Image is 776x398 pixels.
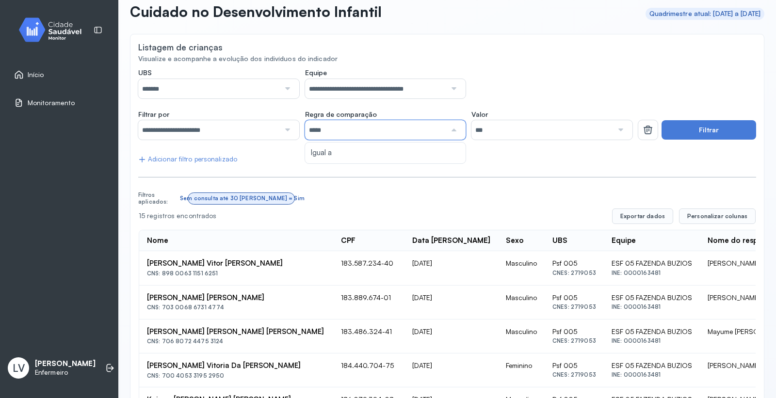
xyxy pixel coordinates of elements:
div: Psf 005 [552,293,596,302]
td: 183.587.234-40 [333,251,404,285]
div: INE: 0000163481 [612,337,692,344]
span: Personalizar colunas [687,212,747,220]
span: Filtrar por [138,110,169,119]
div: Listagem de crianças [138,42,223,52]
div: [PERSON_NAME] [PERSON_NAME] [147,293,325,302]
div: CNS: 700 4053 3195 2950 [147,372,325,379]
a: Início [14,70,104,80]
div: CNS: 703 0068 6731 4774 [147,304,325,311]
button: Personalizar colunas [679,208,756,224]
div: UBS [552,236,567,245]
div: INE: 0000163481 [612,371,692,378]
div: Sexo [506,236,524,245]
div: Nome [147,236,168,245]
div: INE: 0000163481 [612,303,692,310]
span: Regra de comparação [305,110,377,119]
div: ESF 05 FAZENDA BUZIOS [612,259,692,268]
p: [PERSON_NAME] [35,359,96,368]
div: Data [PERSON_NAME] [412,236,490,245]
a: Monitoramento [14,98,104,108]
div: [PERSON_NAME] Vitoria Da [PERSON_NAME] [147,361,325,370]
li: Igual a [305,143,466,163]
div: CNS: 706 8072 4475 3124 [147,338,325,345]
button: Filtrar [662,120,756,140]
td: Masculino [498,319,545,353]
p: Cuidado no Desenvolvimento Infantil [130,3,382,20]
div: INE: 0000163481 [612,270,692,276]
span: Monitoramento [28,99,75,107]
td: 184.440.704-75 [333,353,404,387]
div: Psf 005 [552,327,596,336]
div: Filtros aplicados: [138,191,184,206]
span: Equipe [305,68,327,77]
div: Psf 005 [552,361,596,370]
div: Quadrimestre atual: [DATE] a [DATE] [649,10,761,18]
div: Visualize e acompanhe a evolução dos indivíduos do indicador [138,55,756,63]
div: Equipe [612,236,636,245]
span: UBS [138,68,152,77]
div: Psf 005 [552,259,596,268]
div: [PERSON_NAME] [PERSON_NAME] [PERSON_NAME] [147,327,325,336]
td: [DATE] [404,251,498,285]
div: ESF 05 FAZENDA BUZIOS [612,361,692,370]
div: ESF 05 FAZENDA BUZIOS [612,327,692,336]
div: CNES: 2719053 [552,371,596,378]
td: 183.889.674-01 [333,286,404,319]
td: [DATE] [404,319,498,353]
td: Feminino [498,353,545,387]
p: Enfermeiro [35,368,96,377]
img: monitor.svg [10,16,97,44]
td: Masculino [498,286,545,319]
div: Adicionar filtro personalizado [138,155,237,163]
div: ESF 05 FAZENDA BUZIOS [612,293,692,302]
div: 15 registros encontrados [139,212,604,220]
td: Masculino [498,251,545,285]
button: Exportar dados [612,208,673,224]
div: CNS: 898 0063 1151 6251 [147,270,325,277]
td: [DATE] [404,353,498,387]
td: 183.486.324-41 [333,319,404,353]
span: LV [13,362,25,374]
td: [DATE] [404,286,498,319]
div: CNES: 2719053 [552,337,596,344]
span: Valor [471,110,488,119]
div: Sem consulta até 30 [PERSON_NAME] = Sim [180,195,305,202]
div: CNES: 2719053 [552,303,596,310]
div: CNES: 2719053 [552,270,596,276]
span: Início [28,71,44,79]
div: [PERSON_NAME] Vitor [PERSON_NAME] [147,259,325,268]
div: CPF [341,236,356,245]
